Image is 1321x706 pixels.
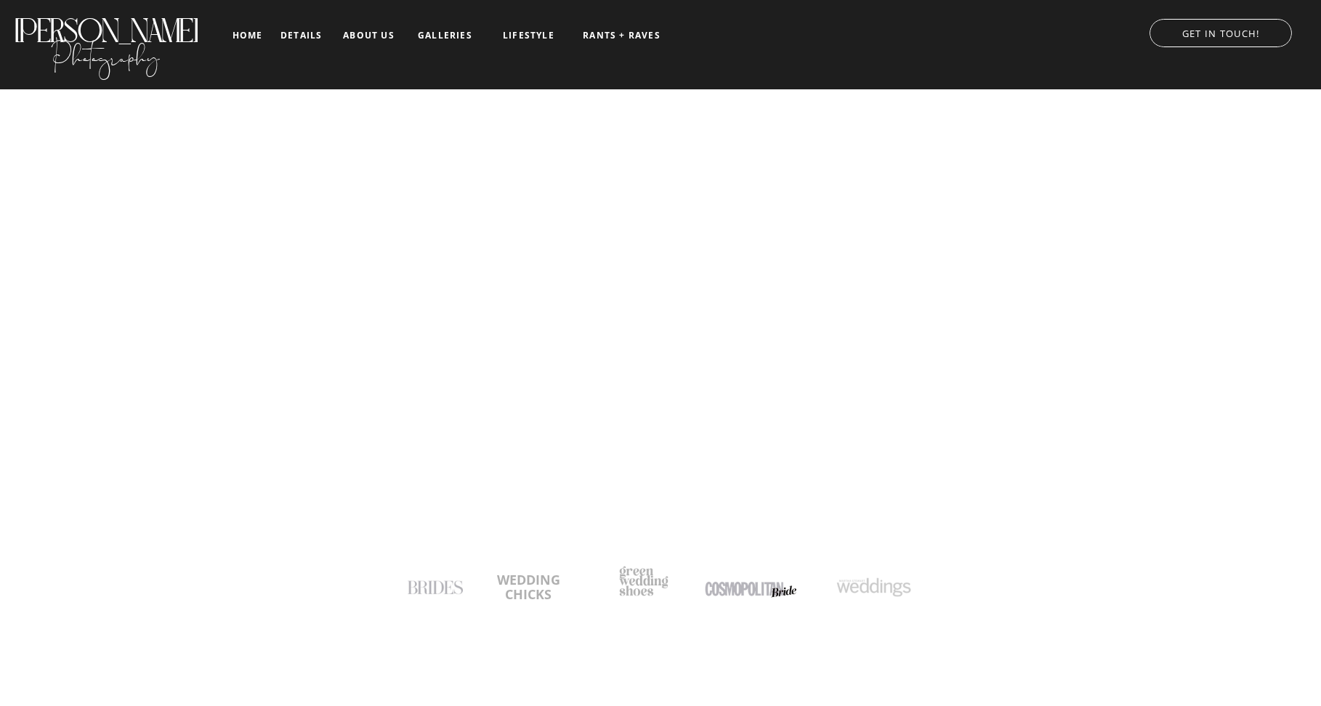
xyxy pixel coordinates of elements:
[280,31,322,39] a: details
[455,395,866,410] h3: DOCUMENTARY-STYLE PHOTOGRAPHY WITH A TOUCH OF EDITORIAL FLAIR
[581,31,662,41] a: RANTS + RAVES
[381,301,940,316] h1: LUXURY WEDDING PHOTOGRAPHER based in [GEOGRAPHIC_DATA] [US_STATE]
[339,31,399,41] a: about us
[492,31,565,41] a: LIFESTYLE
[415,31,475,41] a: galleries
[265,337,1056,376] h2: TELLING YOUR LOVE STORY
[230,31,264,40] a: home
[497,571,560,603] b: WEDDING CHICKS
[1135,24,1306,38] a: GET IN TOUCH!
[12,12,199,36] a: [PERSON_NAME]
[12,28,199,76] a: Photography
